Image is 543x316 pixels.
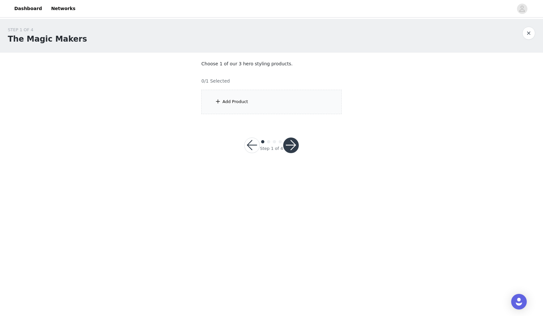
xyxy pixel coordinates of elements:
[10,1,46,16] a: Dashboard
[47,1,79,16] a: Networks
[8,27,87,33] div: STEP 1 OF 4
[8,33,87,45] h1: The Magic Makers
[511,294,527,309] div: Open Intercom Messenger
[222,99,248,105] div: Add Product
[519,4,525,14] div: avatar
[201,60,342,67] p: Choose 1 of our 3 hero styling products.
[201,78,230,85] h4: 0/1 Selected
[260,145,283,152] div: Step 1 of 4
